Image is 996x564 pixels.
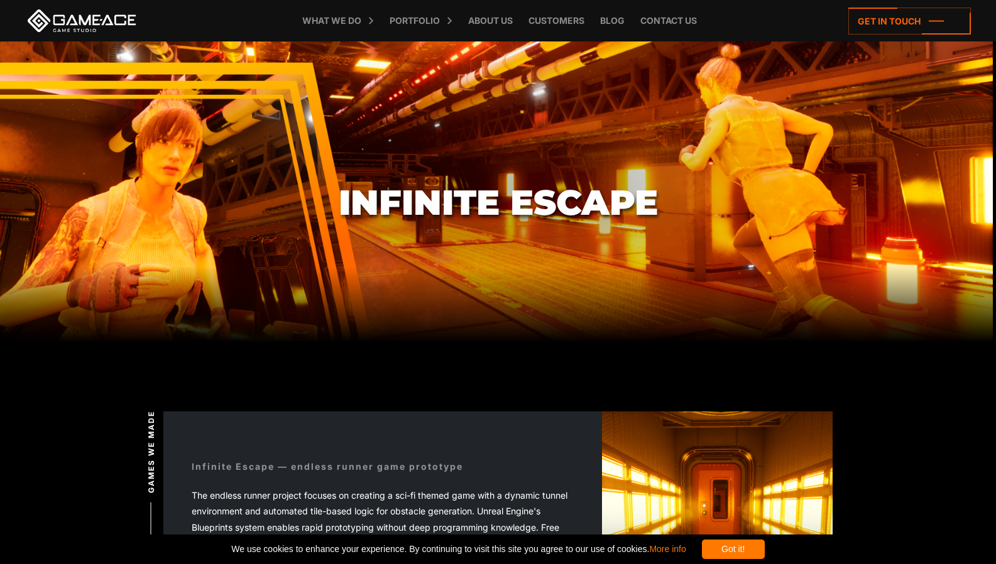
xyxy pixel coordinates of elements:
[702,540,765,559] div: Got it!
[649,544,686,554] a: More info
[231,540,686,559] span: We use cookies to enhance your experience. By continuing to visit this site you agree to our use ...
[339,183,658,222] h1: Infinite Escape
[146,410,157,492] span: Games we made
[192,460,463,473] div: Infinite Escape — endless runner game prototype
[848,8,971,35] a: Get in touch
